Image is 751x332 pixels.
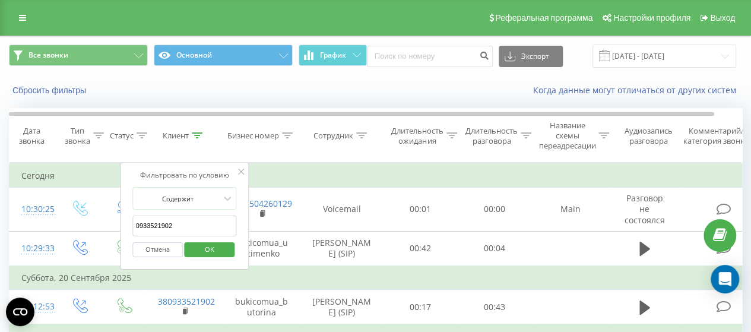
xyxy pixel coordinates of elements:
div: Длительность разговора [465,126,518,146]
div: Сотрудник [313,131,353,141]
td: Main [532,188,609,232]
input: Поиск по номеру [367,46,493,67]
td: 00:01 [384,188,458,232]
td: [PERSON_NAME] (SIP) [300,231,384,266]
span: График [320,51,346,59]
td: 00:43 [458,290,532,325]
input: Введите значение [132,216,237,236]
span: OK [193,240,226,258]
div: 11:12:53 [21,295,45,318]
div: Клиент [163,131,189,141]
td: 00:04 [458,231,532,266]
a: 380933521902 [158,296,215,307]
div: Аудиозапись разговора [619,126,677,146]
span: Все звонки [28,50,68,60]
td: 00:17 [384,290,458,325]
button: Отмена [132,242,183,257]
a: 380504260129 [235,198,292,209]
span: Реферальная программа [495,13,592,23]
button: OK [185,242,235,257]
span: Настройки профиля [613,13,690,23]
a: Когда данные могут отличаться от других систем [533,84,742,96]
span: Выход [710,13,735,23]
div: Длительность ожидания [391,126,443,146]
button: Экспорт [499,46,563,67]
span: Разговор не состоялся [625,192,665,225]
button: Open CMP widget [6,298,34,326]
div: Open Intercom Messenger [711,265,739,293]
div: Комментарий/категория звонка [682,126,751,146]
div: Название схемы переадресации [538,121,595,151]
button: График [299,45,367,66]
button: Сбросить фильтры [9,85,92,96]
button: Основной [154,45,293,66]
div: 10:30:25 [21,198,45,221]
td: 00:42 [384,231,458,266]
div: Статус [110,131,134,141]
td: [PERSON_NAME] (SIP) [300,290,384,325]
div: Дата звонка [9,126,53,146]
div: Бизнес номер [227,131,279,141]
div: 10:29:33 [21,237,45,260]
td: 00:00 [458,188,532,232]
button: Все звонки [9,45,148,66]
td: bukicomua_ustimenko [223,231,300,266]
div: Тип звонка [65,126,90,146]
td: Voicemail [300,188,384,232]
div: Фильтровать по условию [132,169,237,181]
td: bukicomua_butorina [223,290,300,325]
